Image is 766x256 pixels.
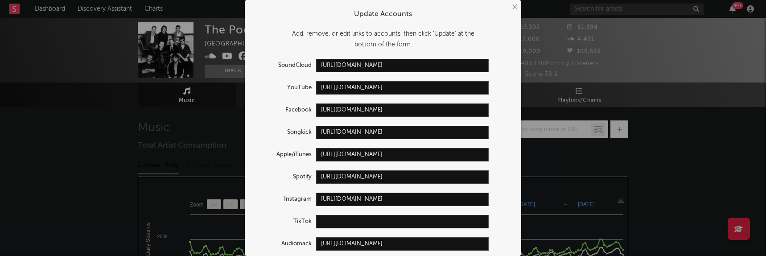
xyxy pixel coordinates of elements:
[254,172,316,182] label: Spotify
[254,105,316,116] label: Facebook
[254,29,512,50] div: Add, remove, or edit links to accounts, then click 'Update' at the bottom of the form.
[254,60,316,71] label: SoundCloud
[254,239,316,249] label: Audiomack
[254,83,316,93] label: YouTube
[254,9,512,20] div: Update Accounts
[254,127,316,138] label: Songkick
[509,2,519,12] button: ×
[254,149,316,160] label: Apple/iTunes
[254,194,316,205] label: Instagram
[254,216,316,227] label: TikTok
